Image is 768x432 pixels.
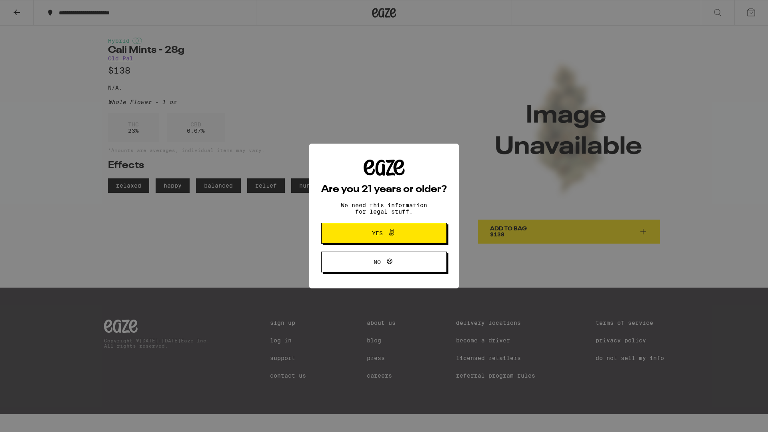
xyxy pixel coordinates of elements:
[372,230,383,236] span: Yes
[321,185,447,194] h2: Are you 21 years or older?
[334,202,434,215] p: We need this information for legal stuff.
[374,259,381,265] span: No
[321,223,447,244] button: Yes
[321,252,447,272] button: No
